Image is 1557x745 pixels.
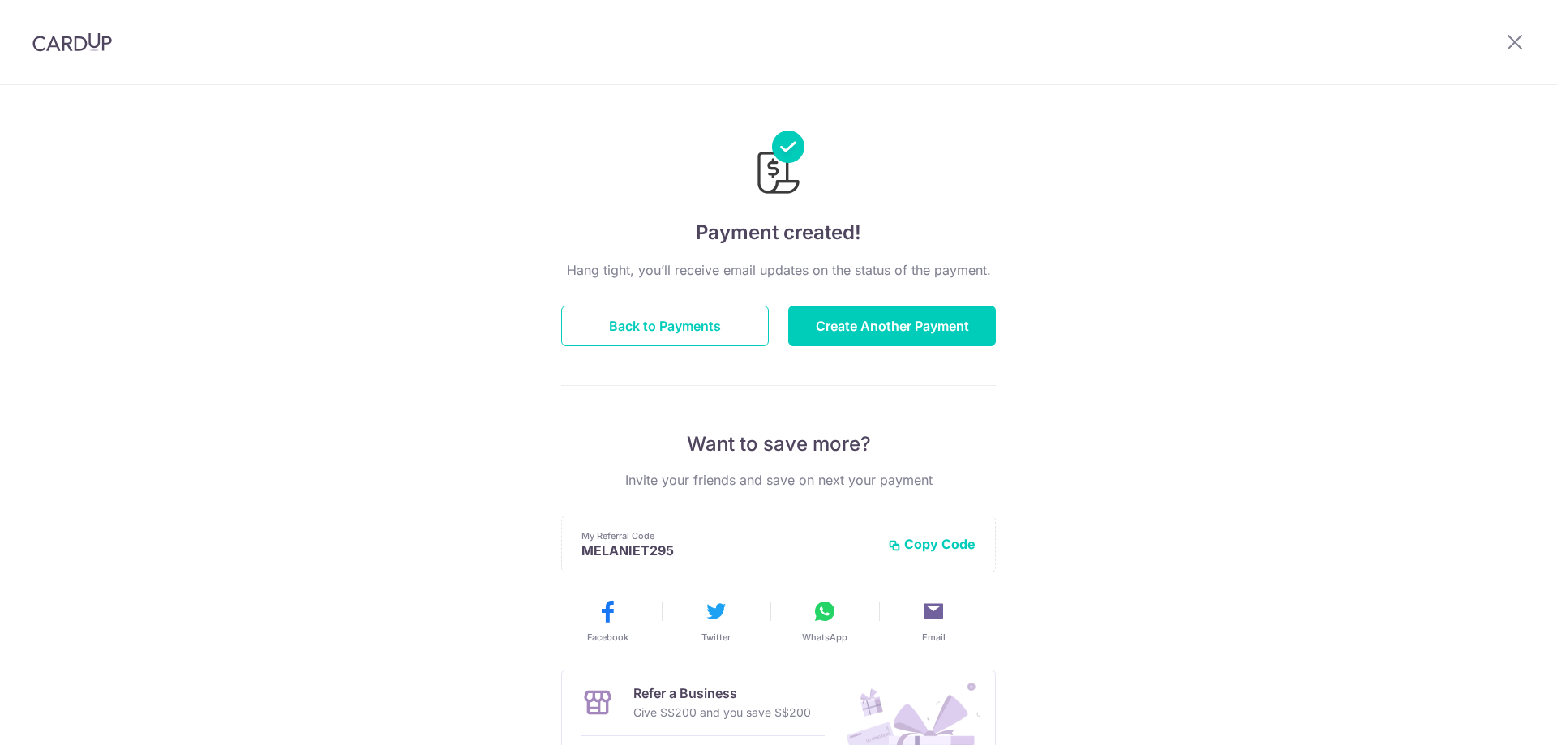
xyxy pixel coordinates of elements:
[633,683,811,703] p: Refer a Business
[753,131,804,199] img: Payments
[668,598,764,644] button: Twitter
[561,431,996,457] p: Want to save more?
[587,631,628,644] span: Facebook
[802,631,847,644] span: WhatsApp
[581,529,875,542] p: My Referral Code
[701,631,731,644] span: Twitter
[633,703,811,722] p: Give S$200 and you save S$200
[561,306,769,346] button: Back to Payments
[560,598,655,644] button: Facebook
[888,536,976,552] button: Copy Code
[777,598,873,644] button: WhatsApp
[32,32,112,52] img: CardUp
[561,218,996,247] h4: Payment created!
[561,470,996,490] p: Invite your friends and save on next your payment
[922,631,946,644] span: Email
[581,542,875,559] p: MELANIET295
[788,306,996,346] button: Create Another Payment
[886,598,981,644] button: Email
[561,260,996,280] p: Hang tight, you’ll receive email updates on the status of the payment.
